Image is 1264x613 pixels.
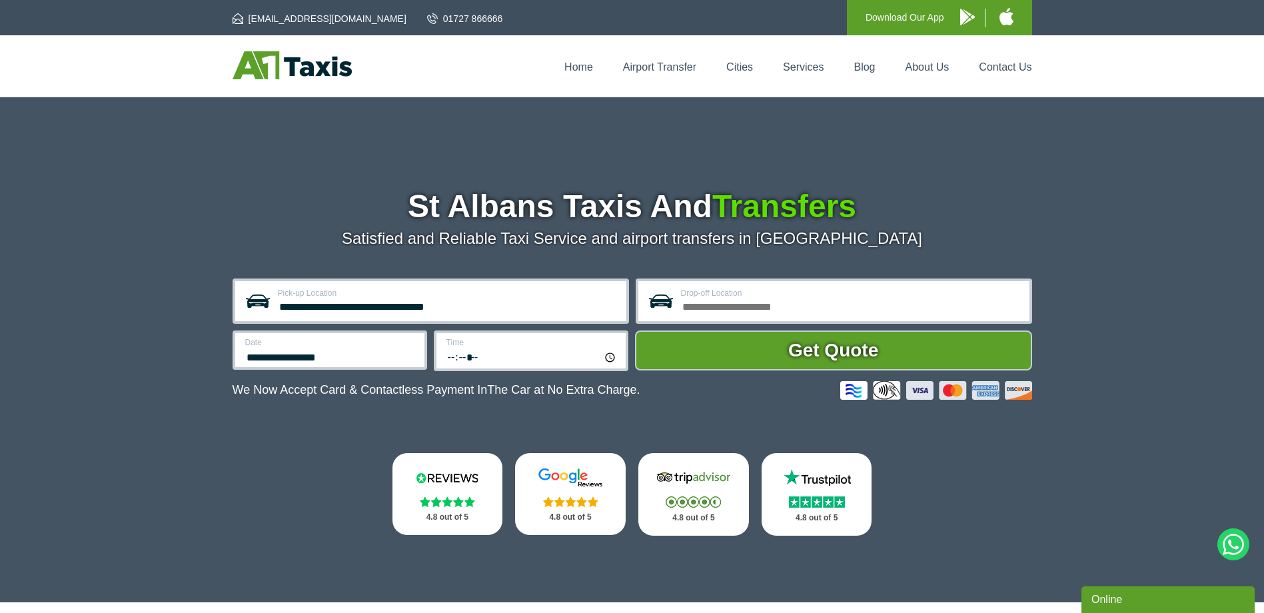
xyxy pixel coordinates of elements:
[999,8,1013,25] img: A1 Taxis iPhone App
[854,61,875,73] a: Blog
[420,496,475,507] img: Stars
[960,9,975,25] img: A1 Taxis Android App
[776,510,858,526] p: 4.8 out of 5
[906,61,949,73] a: About Us
[726,61,753,73] a: Cities
[681,289,1021,297] label: Drop-off Location
[635,330,1032,370] button: Get Quote
[564,61,593,73] a: Home
[712,189,856,224] span: Transfers
[446,338,618,346] label: Time
[979,61,1031,73] a: Contact Us
[666,496,721,508] img: Stars
[777,468,857,488] img: Trustpilot
[407,509,488,526] p: 4.8 out of 5
[866,9,944,26] p: Download Our App
[515,453,626,535] a: Google Stars 4.8 out of 5
[1081,584,1257,613] iframe: chat widget
[840,381,1032,400] img: Credit And Debit Cards
[789,496,845,508] img: Stars
[762,453,872,536] a: Trustpilot Stars 4.8 out of 5
[407,468,487,488] img: Reviews.io
[233,51,352,79] img: A1 Taxis St Albans LTD
[783,61,824,73] a: Services
[543,496,598,507] img: Stars
[654,468,734,488] img: Tripadvisor
[392,453,503,535] a: Reviews.io Stars 4.8 out of 5
[530,509,611,526] p: 4.8 out of 5
[233,383,640,397] p: We Now Accept Card & Contactless Payment In
[638,453,749,536] a: Tripadvisor Stars 4.8 out of 5
[623,61,696,73] a: Airport Transfer
[278,289,618,297] label: Pick-up Location
[487,383,640,396] span: The Car at No Extra Charge.
[427,12,503,25] a: 01727 866666
[233,229,1032,248] p: Satisfied and Reliable Taxi Service and airport transfers in [GEOGRAPHIC_DATA]
[233,191,1032,223] h1: St Albans Taxis And
[245,338,416,346] label: Date
[653,510,734,526] p: 4.8 out of 5
[530,468,610,488] img: Google
[233,12,406,25] a: [EMAIL_ADDRESS][DOMAIN_NAME]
